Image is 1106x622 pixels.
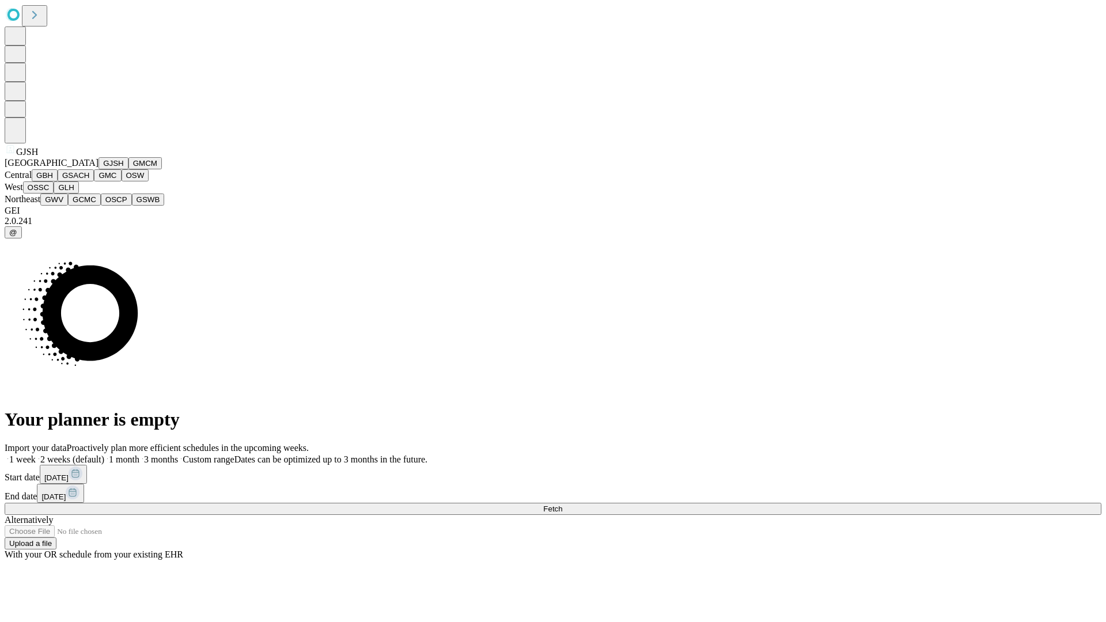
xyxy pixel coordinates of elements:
[32,169,58,181] button: GBH
[5,158,99,168] span: [GEOGRAPHIC_DATA]
[128,157,162,169] button: GMCM
[132,194,165,206] button: GSWB
[16,147,38,157] span: GJSH
[5,170,32,180] span: Central
[5,194,40,204] span: Northeast
[40,194,68,206] button: GWV
[40,465,87,484] button: [DATE]
[5,182,23,192] span: West
[54,181,78,194] button: GLH
[99,157,128,169] button: GJSH
[37,484,84,503] button: [DATE]
[5,503,1101,515] button: Fetch
[5,443,67,453] span: Import your data
[23,181,54,194] button: OSSC
[58,169,94,181] button: GSACH
[5,484,1101,503] div: End date
[144,454,178,464] span: 3 months
[109,454,139,464] span: 1 month
[543,505,562,513] span: Fetch
[234,454,427,464] span: Dates can be optimized up to 3 months in the future.
[183,454,234,464] span: Custom range
[68,194,101,206] button: GCMC
[5,465,1101,484] div: Start date
[122,169,149,181] button: OSW
[5,216,1101,226] div: 2.0.241
[5,537,56,549] button: Upload a file
[9,228,17,237] span: @
[40,454,104,464] span: 2 weeks (default)
[5,206,1101,216] div: GEI
[5,549,183,559] span: With your OR schedule from your existing EHR
[94,169,121,181] button: GMC
[67,443,309,453] span: Proactively plan more efficient schedules in the upcoming weeks.
[5,409,1101,430] h1: Your planner is empty
[5,515,53,525] span: Alternatively
[44,473,69,482] span: [DATE]
[5,226,22,238] button: @
[101,194,132,206] button: OSCP
[41,492,66,501] span: [DATE]
[9,454,36,464] span: 1 week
